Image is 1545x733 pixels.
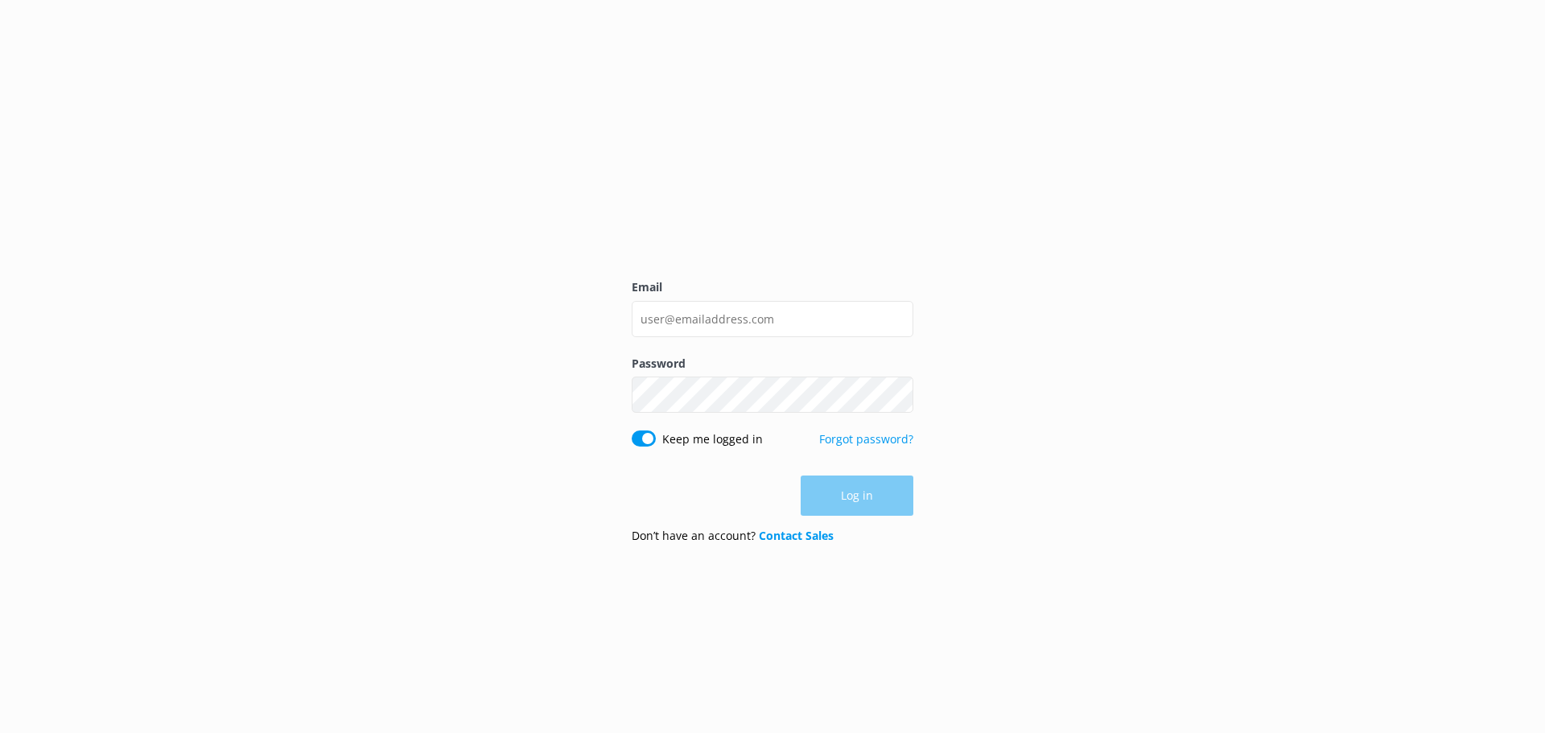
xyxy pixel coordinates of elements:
a: Forgot password? [819,431,913,447]
a: Contact Sales [759,528,834,543]
label: Password [632,355,913,373]
label: Email [632,278,913,296]
input: user@emailaddress.com [632,301,913,337]
p: Don’t have an account? [632,527,834,545]
button: Show password [881,379,913,411]
label: Keep me logged in [662,430,763,448]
